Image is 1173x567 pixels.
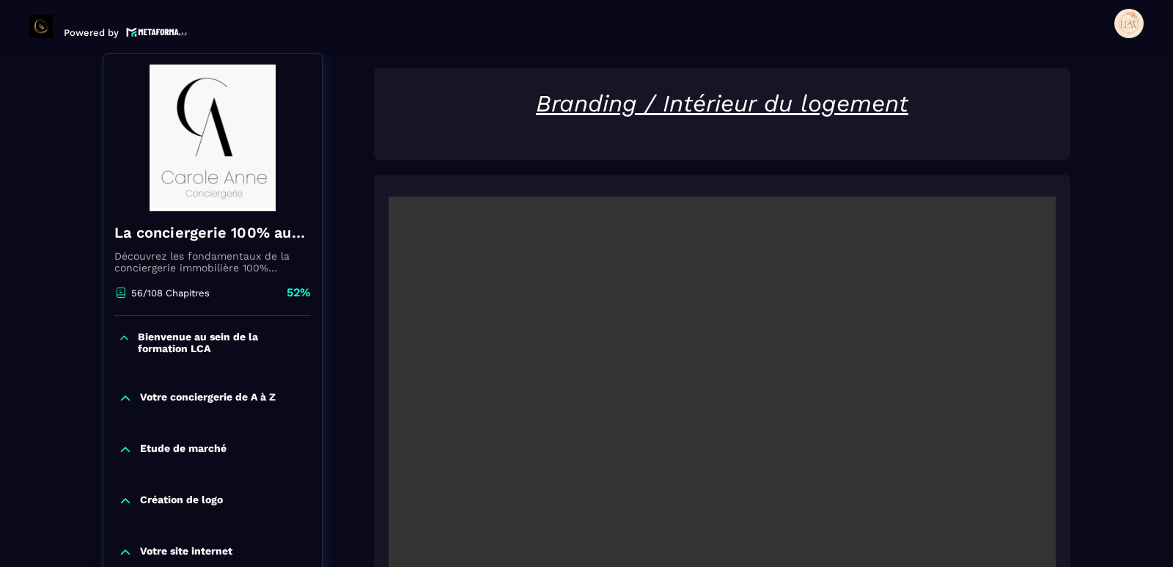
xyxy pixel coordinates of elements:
p: Création de logo [140,494,223,508]
p: 52% [287,285,311,301]
u: Branding / Intérieur du logement [536,89,908,117]
img: banner [114,65,311,211]
img: logo-branding [29,15,53,38]
p: Bienvenue au sein de la formation LCA [138,331,307,354]
p: Découvrez les fondamentaux de la conciergerie immobilière 100% automatisée. Cette formation est c... [114,250,311,274]
p: Votre site internet [140,545,232,560]
img: logo [126,26,188,38]
p: Etude de marché [140,442,227,457]
p: Votre conciergerie de A à Z [140,391,276,406]
p: 56/108 Chapitres [131,288,210,299]
p: Powered by [64,27,119,38]
h4: La conciergerie 100% automatisée [114,222,311,243]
